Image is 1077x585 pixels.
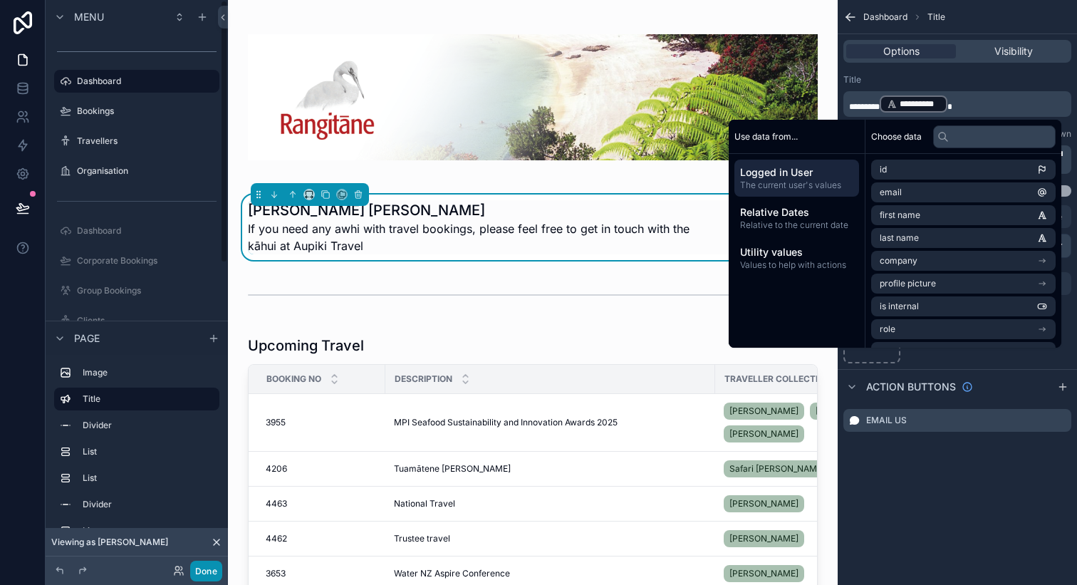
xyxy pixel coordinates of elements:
[883,44,920,58] span: Options
[54,160,219,182] a: Organisation
[77,315,217,326] label: Clients
[395,373,452,385] span: Description
[871,131,922,143] span: Choose data
[83,367,214,378] label: Image
[54,249,219,272] a: Corporate Bookings
[74,331,100,346] span: Page
[866,415,907,426] label: Email Us
[734,131,798,143] span: Use data from...
[248,200,711,220] h1: [PERSON_NAME] [PERSON_NAME]
[740,219,853,231] span: Relative to the current date
[843,74,861,86] label: Title
[77,165,217,177] label: Organisation
[83,472,214,484] label: List
[77,76,211,87] label: Dashboard
[927,11,945,23] span: Title
[866,380,956,394] span: Action buttons
[83,525,214,537] label: List
[83,446,214,457] label: List
[83,393,208,405] label: Title
[83,420,214,431] label: Divider
[190,561,222,581] button: Done
[724,373,831,385] span: Traveller collection
[77,285,217,296] label: Group Bookings
[54,279,219,302] a: Group Bookings
[54,219,219,242] a: Dashboard
[248,220,711,254] span: If you need any awhi with travel bookings, please feel free to get in touch with the kāhui at Aup...
[77,135,217,147] label: Travellers
[74,10,104,24] span: Menu
[54,309,219,332] a: Clients
[994,44,1033,58] span: Visibility
[54,100,219,123] a: Bookings
[740,205,853,219] span: Relative Dates
[863,11,907,23] span: Dashboard
[54,70,219,93] a: Dashboard
[46,355,228,556] div: scrollable content
[740,180,853,191] span: The current user's values
[740,165,853,180] span: Logged in User
[843,91,1071,117] div: scrollable content
[83,499,214,510] label: Divider
[77,105,217,117] label: Bookings
[740,259,853,271] span: Values to help with actions
[54,130,219,152] a: Travellers
[740,245,853,259] span: Utility values
[266,373,321,385] span: Booking No
[729,154,865,282] div: scrollable content
[77,255,217,266] label: Corporate Bookings
[51,537,168,548] span: Viewing as [PERSON_NAME]
[77,225,217,237] label: Dashboard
